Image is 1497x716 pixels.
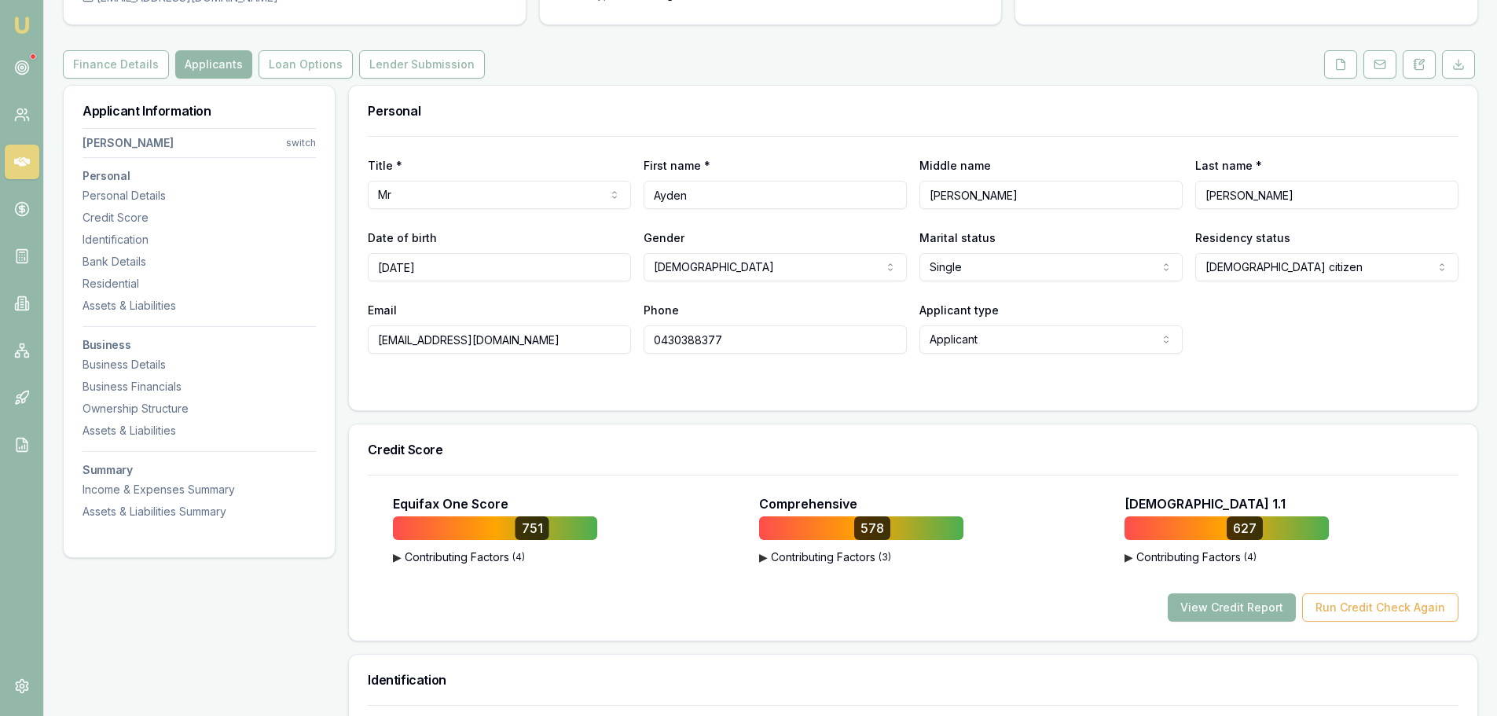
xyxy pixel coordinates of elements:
[83,276,316,292] div: Residential
[1227,516,1263,540] div: 627
[368,159,402,172] label: Title *
[286,137,316,149] div: switch
[1302,593,1458,622] button: Run Credit Check Again
[175,50,252,79] button: Applicants
[368,674,1458,686] h3: Identification
[644,231,684,244] label: Gender
[393,494,508,513] p: Equifax One Score
[63,50,169,79] button: Finance Details
[83,298,316,314] div: Assets & Liabilities
[83,379,316,395] div: Business Financials
[13,16,31,35] img: emu-icon-u.png
[368,443,1458,456] h3: Credit Score
[83,188,316,204] div: Personal Details
[83,105,316,117] h3: Applicant Information
[1125,549,1133,565] span: ▶
[83,423,316,439] div: Assets & Liabilities
[393,549,597,565] button: ▶Contributing Factors(4)
[259,50,353,79] button: Loan Options
[1244,551,1257,564] span: ( 4 )
[356,50,488,79] a: Lender Submission
[83,482,316,498] div: Income & Expenses Summary
[879,551,891,564] span: ( 3 )
[919,159,991,172] label: Middle name
[854,516,890,540] div: 578
[368,303,397,317] label: Email
[368,105,1458,117] h3: Personal
[83,464,316,475] h3: Summary
[83,171,316,182] h3: Personal
[83,210,316,226] div: Credit Score
[172,50,255,79] a: Applicants
[1125,494,1286,513] p: [DEMOGRAPHIC_DATA] 1.1
[83,232,316,248] div: Identification
[759,494,857,513] p: Comprehensive
[368,253,631,281] input: DD/MM/YYYY
[83,340,316,351] h3: Business
[359,50,485,79] button: Lender Submission
[83,401,316,417] div: Ownership Structure
[63,50,172,79] a: Finance Details
[83,357,316,373] div: Business Details
[919,303,999,317] label: Applicant type
[83,135,174,151] div: [PERSON_NAME]
[512,551,525,564] span: ( 4 )
[644,303,679,317] label: Phone
[255,50,356,79] a: Loan Options
[644,159,710,172] label: First name *
[644,325,907,354] input: 0431 234 567
[759,549,963,565] button: ▶Contributing Factors(3)
[1125,549,1329,565] button: ▶Contributing Factors(4)
[368,231,437,244] label: Date of birth
[1195,159,1262,172] label: Last name *
[83,504,316,520] div: Assets & Liabilities Summary
[83,254,316,270] div: Bank Details
[1195,231,1290,244] label: Residency status
[516,516,549,540] div: 751
[759,549,768,565] span: ▶
[1168,593,1296,622] button: View Credit Report
[919,231,996,244] label: Marital status
[393,549,402,565] span: ▶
